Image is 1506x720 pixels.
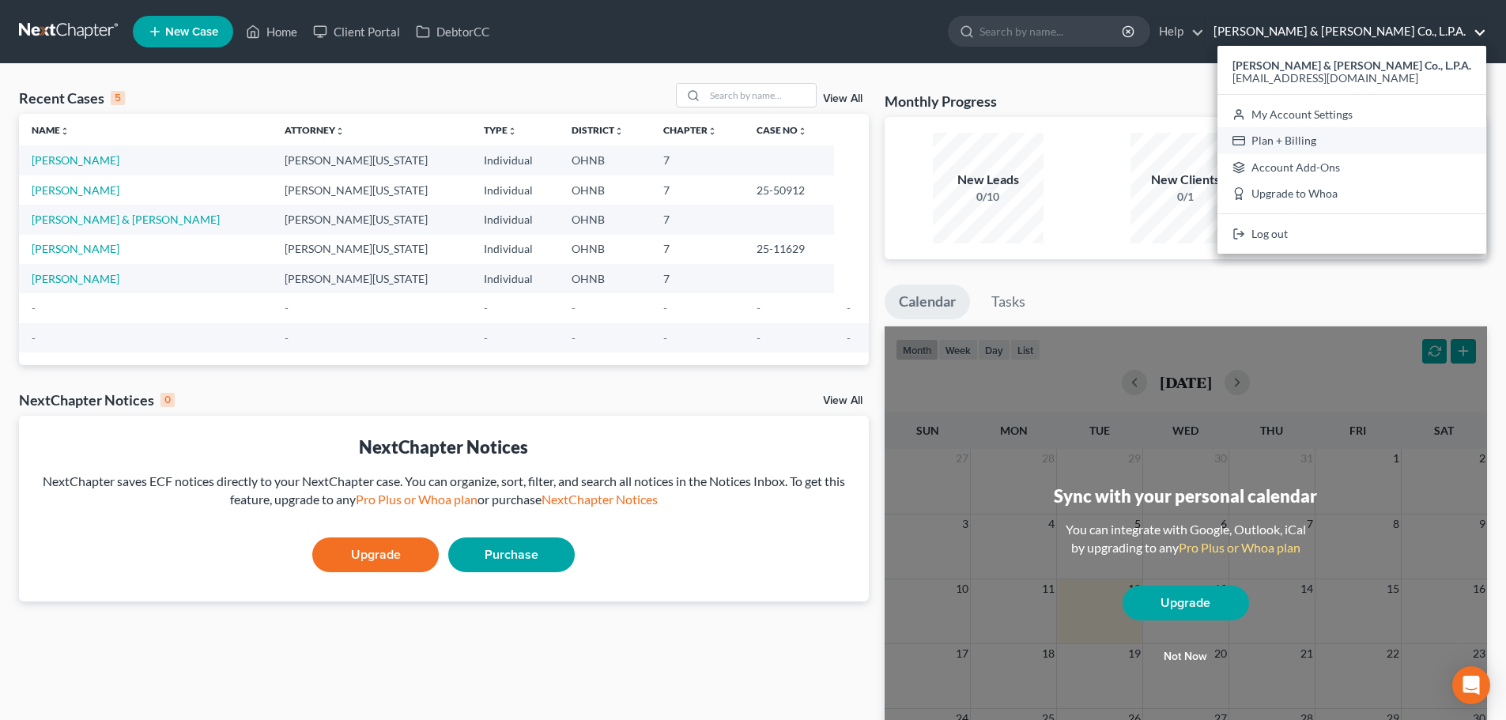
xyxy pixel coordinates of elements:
[272,175,471,205] td: [PERSON_NAME][US_STATE]
[32,301,36,315] span: -
[651,145,744,175] td: 7
[1217,181,1486,208] a: Upgrade to Whoa
[508,126,517,136] i: unfold_more
[885,92,997,111] h3: Monthly Progress
[651,235,744,264] td: 7
[979,17,1124,46] input: Search by name...
[305,17,408,46] a: Client Portal
[651,175,744,205] td: 7
[977,285,1040,319] a: Tasks
[471,264,559,293] td: Individual
[705,84,816,107] input: Search by name...
[32,473,856,509] div: NextChapter saves ECF notices directly to your NextChapter case. You can organize, sort, filter, ...
[471,175,559,205] td: Individual
[559,175,651,205] td: OHNB
[651,264,744,293] td: 7
[933,189,1044,205] div: 0/10
[651,205,744,234] td: 7
[32,183,119,197] a: [PERSON_NAME]
[823,93,862,104] a: View All
[32,124,70,136] a: Nameunfold_more
[542,492,658,507] a: NextChapter Notices
[1206,17,1486,46] a: [PERSON_NAME] & [PERSON_NAME] Co., L.P.A.
[1059,521,1312,557] div: You can integrate with Google, Outlook, iCal by upgrading to any
[933,171,1044,189] div: New Leads
[285,331,289,345] span: -
[1217,127,1486,154] a: Plan + Billing
[572,331,576,345] span: -
[885,285,970,319] a: Calendar
[744,235,834,264] td: 25-11629
[1123,641,1249,673] button: Not now
[1151,17,1204,46] a: Help
[1123,586,1249,620] a: Upgrade
[572,301,576,315] span: -
[1054,484,1317,508] div: Sync with your personal calendar
[559,235,651,264] td: OHNB
[60,126,70,136] i: unfold_more
[757,331,761,345] span: -
[448,537,575,572] a: Purchase
[847,331,851,345] span: -
[484,301,488,315] span: -
[285,124,345,136] a: Attorneyunfold_more
[744,175,834,205] td: 25-50912
[272,264,471,293] td: [PERSON_NAME][US_STATE]
[312,537,439,572] a: Upgrade
[272,145,471,175] td: [PERSON_NAME][US_STATE]
[663,124,717,136] a: Chapterunfold_more
[32,213,220,226] a: [PERSON_NAME] & [PERSON_NAME]
[1452,666,1490,704] div: Open Intercom Messenger
[19,89,125,107] div: Recent Cases
[408,17,497,46] a: DebtorCC
[272,205,471,234] td: [PERSON_NAME][US_STATE]
[757,301,761,315] span: -
[32,331,36,345] span: -
[1217,221,1486,247] a: Log out
[165,26,218,38] span: New Case
[559,264,651,293] td: OHNB
[335,126,345,136] i: unfold_more
[160,393,175,407] div: 0
[238,17,305,46] a: Home
[559,205,651,234] td: OHNB
[1179,540,1300,555] a: Pro Plus or Whoa plan
[111,91,125,105] div: 5
[847,301,851,315] span: -
[471,145,559,175] td: Individual
[798,126,807,136] i: unfold_more
[1217,154,1486,181] a: Account Add-Ons
[285,301,289,315] span: -
[19,390,175,409] div: NextChapter Notices
[559,145,651,175] td: OHNB
[1130,189,1241,205] div: 0/1
[272,235,471,264] td: [PERSON_NAME][US_STATE]
[663,331,667,345] span: -
[614,126,624,136] i: unfold_more
[708,126,717,136] i: unfold_more
[484,124,517,136] a: Typeunfold_more
[1232,58,1471,72] strong: [PERSON_NAME] & [PERSON_NAME] Co., L.P.A.
[663,301,667,315] span: -
[471,205,559,234] td: Individual
[1217,46,1486,254] div: [PERSON_NAME] & [PERSON_NAME] Co., L.P.A.
[471,235,559,264] td: Individual
[484,331,488,345] span: -
[757,124,807,136] a: Case Nounfold_more
[823,395,862,406] a: View All
[572,124,624,136] a: Districtunfold_more
[1217,101,1486,128] a: My Account Settings
[1232,71,1418,85] span: [EMAIL_ADDRESS][DOMAIN_NAME]
[32,435,856,459] div: NextChapter Notices
[32,153,119,167] a: [PERSON_NAME]
[1130,171,1241,189] div: New Clients
[32,272,119,285] a: [PERSON_NAME]
[32,242,119,255] a: [PERSON_NAME]
[356,492,477,507] a: Pro Plus or Whoa plan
